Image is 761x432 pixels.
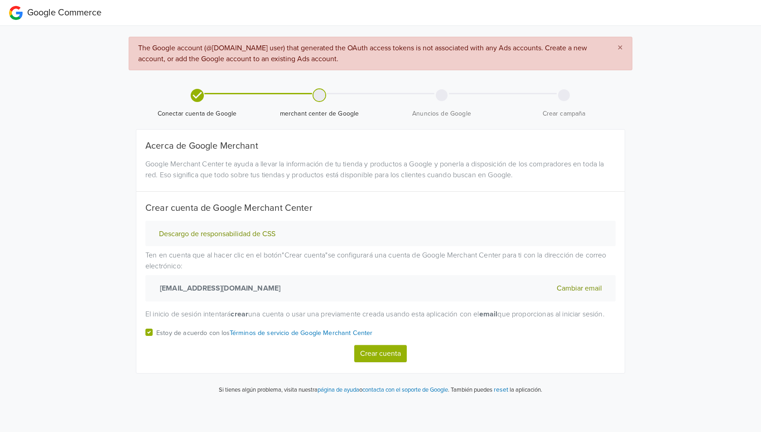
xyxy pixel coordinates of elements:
h5: Crear cuenta de Google Merchant Center [145,203,616,214]
button: Descargo de responsabilidad de CSS [156,229,278,239]
button: Close [608,37,632,59]
span: The Google account (@[DOMAIN_NAME] user) that generated the OAuth access tokens is not associated... [138,44,587,63]
span: Crear campaña [506,109,621,118]
p: Estoy de acuerdo con los [156,328,373,338]
button: reset [494,384,508,395]
span: × [617,41,623,54]
h5: Acerca de Google Merchant [145,141,616,151]
span: Anuncios de Google [384,109,499,118]
p: También puedes la aplicación. [449,384,542,395]
button: Crear cuenta [354,345,407,362]
a: página de ayuda [318,386,359,393]
span: Google Commerce [27,7,101,18]
p: Ten en cuenta que al hacer clic en el botón " Crear cuenta " se configurará una cuenta de Google ... [145,250,616,301]
p: El inicio de sesión intentará una cuenta o usar una previamente creada usando esta aplicación con... [145,309,616,320]
strong: email [479,310,498,319]
strong: crear [231,310,248,319]
span: Conectar cuenta de Google [140,109,255,118]
span: merchant center de Google [262,109,377,118]
strong: [EMAIL_ADDRESS][DOMAIN_NAME] [156,283,280,294]
p: Si tienes algún problema, visita nuestra o . [219,386,449,395]
div: Google Merchant Center te ayuda a llevar la información de tu tienda y productos a Google y poner... [139,159,622,180]
a: Términos de servicio de Google Merchant Center [230,329,373,337]
a: contacta con el soporte de Google [362,386,448,393]
button: Cambiar email [554,282,605,294]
